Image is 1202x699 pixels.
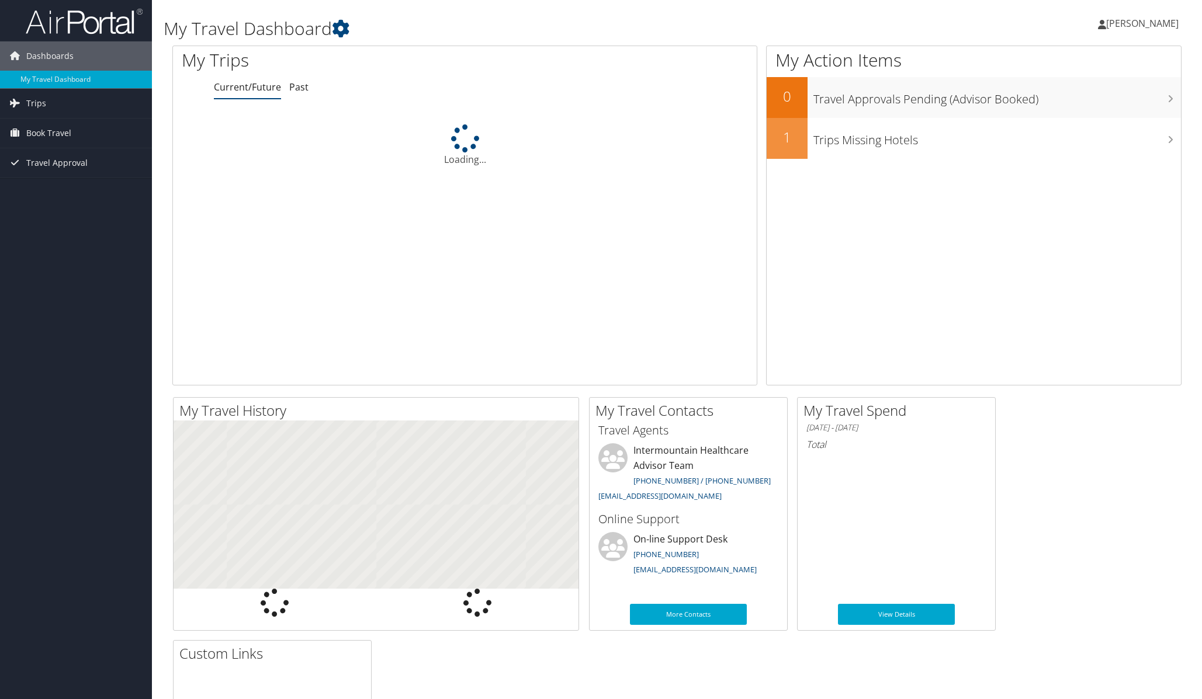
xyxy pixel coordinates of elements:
[767,118,1181,159] a: 1Trips Missing Hotels
[633,549,699,559] a: [PHONE_NUMBER]
[164,16,848,41] h1: My Travel Dashboard
[593,443,784,506] li: Intermountain Healthcare Advisor Team
[633,475,771,486] a: [PHONE_NUMBER] / [PHONE_NUMBER]
[179,644,371,663] h2: Custom Links
[767,127,808,147] h2: 1
[767,48,1181,72] h1: My Action Items
[289,81,309,93] a: Past
[26,148,88,178] span: Travel Approval
[214,81,281,93] a: Current/Future
[182,48,505,72] h1: My Trips
[26,89,46,118] span: Trips
[26,8,143,35] img: airportal-logo.png
[806,422,986,433] h6: [DATE] - [DATE]
[179,401,579,420] h2: My Travel History
[813,85,1181,107] h3: Travel Approvals Pending (Advisor Booked)
[630,604,747,625] a: More Contacts
[593,532,784,580] li: On-line Support Desk
[595,401,787,420] h2: My Travel Contacts
[26,41,74,71] span: Dashboards
[767,77,1181,118] a: 0Travel Approvals Pending (Advisor Booked)
[173,124,757,166] div: Loading...
[598,491,722,501] a: [EMAIL_ADDRESS][DOMAIN_NAME]
[813,126,1181,148] h3: Trips Missing Hotels
[598,422,778,439] h3: Travel Agents
[1098,6,1190,41] a: [PERSON_NAME]
[838,604,955,625] a: View Details
[767,86,808,106] h2: 0
[598,511,778,527] h3: Online Support
[633,564,757,575] a: [EMAIL_ADDRESS][DOMAIN_NAME]
[26,119,71,148] span: Book Travel
[1106,17,1179,30] span: [PERSON_NAME]
[806,438,986,451] h6: Total
[803,401,995,420] h2: My Travel Spend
